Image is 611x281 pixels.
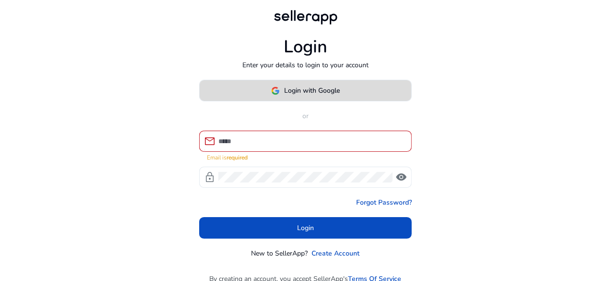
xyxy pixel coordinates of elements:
span: visibility [395,171,407,183]
span: mail [204,135,216,147]
span: Login with Google [285,86,340,96]
img: google-logo.svg [271,86,280,95]
button: Login [199,217,412,239]
span: lock [204,171,216,183]
p: or [199,111,412,121]
mat-error: Email is [207,152,404,162]
span: Login [297,223,314,233]
button: Login with Google [199,80,412,101]
h1: Login [284,37,327,57]
p: Enter your details to login to your account [242,60,369,70]
p: New to SellerApp? [252,248,308,258]
strong: required [227,154,248,161]
a: Forgot Password? [356,197,412,208]
a: Create Account [312,248,360,258]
